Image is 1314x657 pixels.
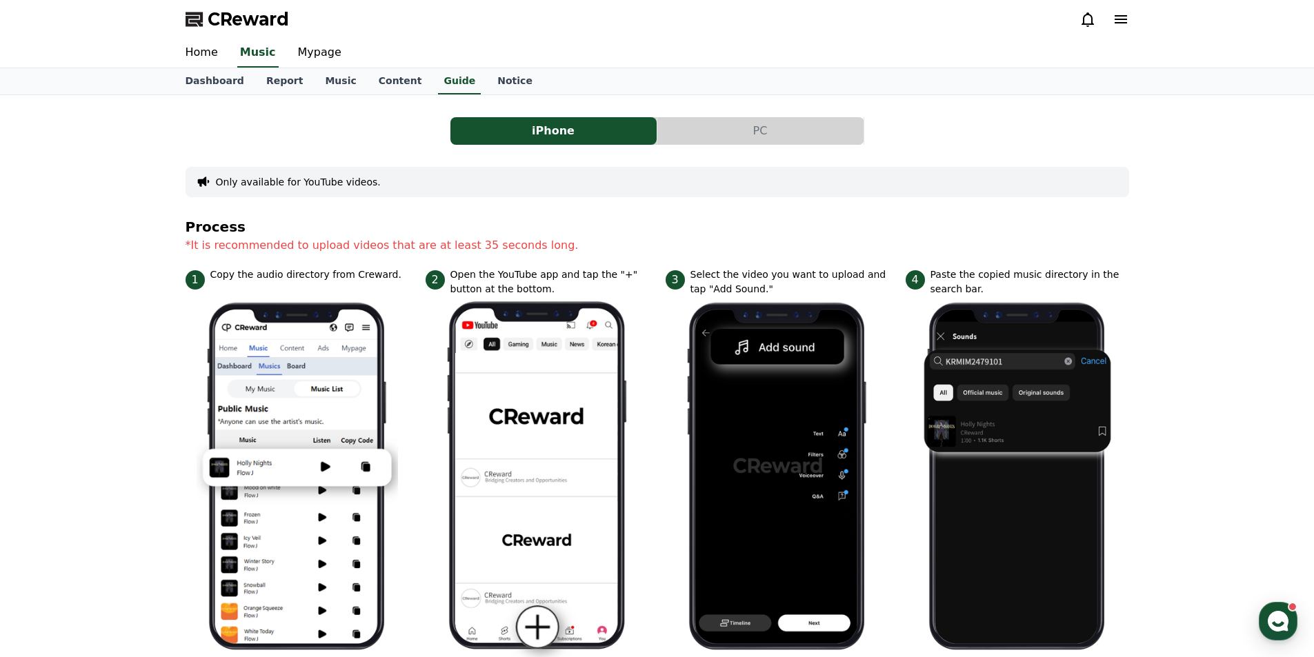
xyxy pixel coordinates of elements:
span: Settings [204,458,238,469]
img: 4.png [917,296,1118,657]
img: 2.png [437,296,638,657]
a: Dashboard [175,68,255,94]
a: Music [314,68,367,94]
p: Select the video you want to upload and tap "Add Sound." [690,267,889,296]
span: CReward [208,8,289,30]
a: Home [175,39,229,68]
p: Open the YouTube app and tap the "+" button at the bottom. [450,267,649,296]
a: Music [237,39,279,68]
span: 4 [906,270,925,290]
a: Mypage [287,39,352,68]
a: Home [4,437,91,472]
a: Settings [178,437,265,472]
p: *It is recommended to upload videos that are at least 35 seconds long. [186,237,1129,254]
img: 1.png [197,296,398,657]
p: Copy the audio directory from Creward. [210,267,401,282]
a: CReward [186,8,289,30]
button: PC [657,117,864,145]
a: Notice [486,68,544,94]
span: Home [35,458,59,469]
img: 3.png [677,296,878,657]
button: iPhone [450,117,657,145]
span: 2 [426,270,445,290]
a: PC [657,117,864,145]
h4: Process [186,219,1129,234]
a: Content [368,68,433,94]
a: Messages [91,437,178,472]
span: Messages [115,458,155,469]
button: Only available for YouTube videos. [216,175,381,189]
span: 1 [186,270,205,290]
a: Report [255,68,315,94]
span: 3 [666,270,685,290]
a: Guide [438,68,481,94]
p: Paste the copied music directory in the search bar. [930,267,1129,296]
